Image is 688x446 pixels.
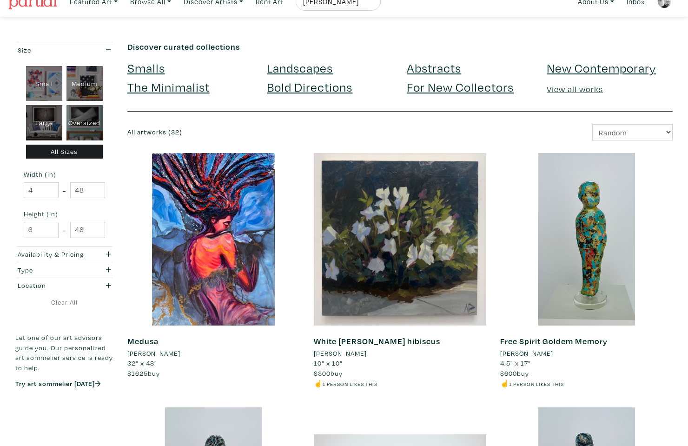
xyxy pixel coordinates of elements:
[267,60,333,76] a: Landscapes
[24,171,105,178] small: Width (in)
[18,280,85,291] div: Location
[500,359,531,367] span: 4.5" x 17"
[500,348,553,359] li: [PERSON_NAME]
[547,84,603,94] a: View all works
[127,79,210,95] a: The Minimalist
[15,247,113,262] button: Availability & Pricing
[500,348,673,359] a: [PERSON_NAME]
[500,369,529,378] span: buy
[547,60,656,76] a: New Contemporary
[15,297,113,307] a: Clear All
[26,66,62,101] div: Small
[500,379,673,389] li: ☝️
[314,379,486,389] li: ☝️
[127,336,159,346] a: Medusa
[26,105,62,140] div: Large
[314,369,343,378] span: buy
[407,60,461,76] a: Abstracts
[323,380,377,387] small: 1 person likes this
[26,145,103,159] div: All Sizes
[63,184,66,197] span: -
[314,348,367,359] li: [PERSON_NAME]
[509,380,564,387] small: 1 person likes this
[127,369,148,378] span: $1625
[24,211,105,217] small: Height (in)
[66,66,103,101] div: Medium
[15,333,113,373] p: Let one of our art advisors guide you. Our personalized art sommelier service is ready to help.
[267,79,352,95] a: Bold Directions
[127,128,393,136] h6: All artworks (32)
[127,359,157,367] span: 32" x 48"
[15,379,101,388] a: Try art sommelier [DATE]
[127,369,160,378] span: buy
[15,262,113,278] button: Type
[314,369,331,378] span: $300
[15,42,113,58] button: Size
[18,265,85,275] div: Type
[18,45,85,55] div: Size
[18,249,85,260] div: Availability & Pricing
[15,278,113,293] button: Location
[127,60,165,76] a: Smalls
[66,105,103,140] div: Oversized
[314,348,486,359] a: [PERSON_NAME]
[500,336,608,346] a: Free Spirit Goldem Memory
[500,369,517,378] span: $600
[127,348,300,359] a: [PERSON_NAME]
[15,398,113,417] iframe: Customer reviews powered by Trustpilot
[314,359,343,367] span: 10" x 10"
[127,348,180,359] li: [PERSON_NAME]
[127,42,673,52] h6: Discover curated collections
[63,224,66,236] span: -
[314,336,440,346] a: White [PERSON_NAME] hibiscus
[407,79,514,95] a: For New Collectors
